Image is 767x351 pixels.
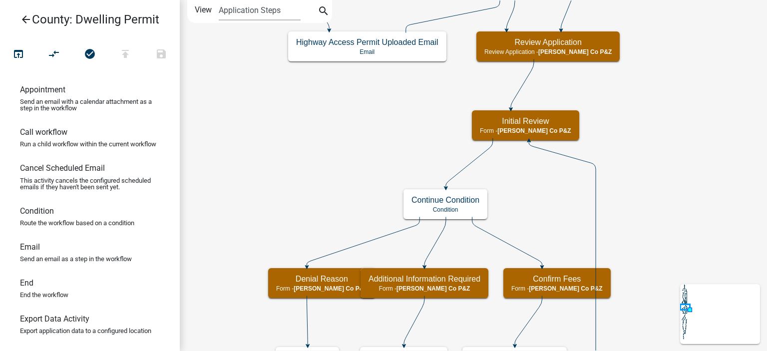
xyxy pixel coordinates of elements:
[529,285,602,292] span: [PERSON_NAME] Co P&Z
[20,242,40,252] h6: Email
[0,44,179,68] div: Workflow actions
[20,85,65,94] h6: Appointment
[484,37,612,47] h5: Review Application
[0,44,36,65] button: Test Workflow
[155,48,167,62] i: save
[497,127,571,134] span: [PERSON_NAME] Co P&Z
[20,127,67,137] h6: Call workflow
[296,37,438,47] h5: Highway Access Permit Uploaded Email
[316,4,332,20] button: search
[369,285,480,292] p: Form -
[396,285,470,292] span: [PERSON_NAME] Co P&Z
[12,48,24,62] i: open_in_browser
[20,314,89,324] h6: Export Data Activity
[107,44,143,65] button: Publish
[411,206,479,213] p: Condition
[318,5,330,19] i: search
[484,48,612,55] p: Review Application -
[143,44,179,65] button: Save
[20,220,134,226] p: Route the workflow based on a condition
[20,206,54,216] h6: Condition
[20,292,68,298] p: End the workflow
[511,285,603,292] p: Form -
[276,285,368,292] p: Form -
[480,127,571,134] p: Form -
[294,285,367,292] span: [PERSON_NAME] Co P&Z
[84,48,96,62] i: check_circle
[20,278,33,288] h6: End
[296,48,438,55] p: Email
[480,116,571,126] h5: Initial Review
[20,177,160,190] p: This activity cancels the configured scheduled emails if they haven't been sent yet.
[20,328,151,334] p: Export application data to a configured location
[538,48,612,55] span: [PERSON_NAME] Co P&Z
[20,141,156,147] p: Run a child workflow within the current workflow
[20,98,160,111] p: Send an email with a calendar attachment as a step in the workflow
[20,13,32,27] i: arrow_back
[411,195,479,205] h5: Continue Condition
[48,48,60,62] i: compare_arrows
[119,48,131,62] i: publish
[36,44,72,65] button: Auto Layout
[20,163,105,173] h6: Cancel Scheduled Email
[8,8,164,31] a: County: Dwelling Permit
[511,274,603,284] h5: Confirm Fees
[72,44,108,65] button: No problems
[369,274,480,284] h5: Additional Information Required
[276,274,368,284] h5: Denial Reason
[20,256,132,262] p: Send an email as a step in the workflow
